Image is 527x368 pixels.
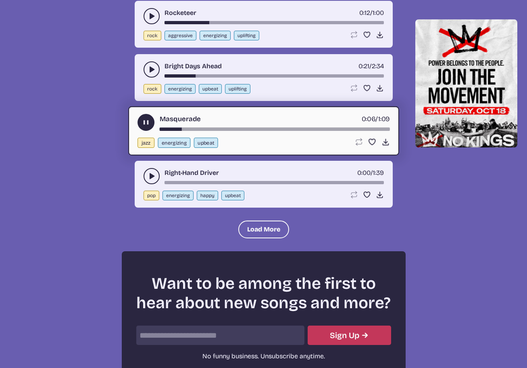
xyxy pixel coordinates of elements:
a: Bright Days Ahead [165,61,222,71]
button: play-pause toggle [144,8,160,24]
button: Favorite [363,84,371,92]
button: Loop [354,138,362,146]
button: pop [144,191,159,200]
a: Right-Hand Driver [165,168,219,178]
button: energizing [200,31,231,40]
button: Favorite [363,31,371,39]
button: energizing [158,138,190,148]
button: happy [197,191,218,200]
div: / [358,61,384,71]
span: 1:39 [373,169,384,177]
span: timer [357,169,371,177]
button: play-pause toggle [144,168,160,184]
button: Loop [350,191,358,199]
button: Load More [238,221,289,238]
h2: Want to be among the first to hear about new songs and more? [136,274,391,313]
button: play-pause toggle [137,114,154,131]
div: song-time-bar [165,181,384,184]
div: / [359,8,384,18]
button: energizing [165,84,196,94]
div: song-time-bar [165,74,384,78]
span: timer [361,115,375,123]
button: Favorite [368,138,376,146]
button: Loop [350,31,358,39]
button: uplifting [225,84,250,94]
span: No funny business. Unsubscribe anytime. [202,352,325,360]
span: timer [359,9,370,17]
button: play-pause toggle [144,61,160,78]
button: upbeat [199,84,222,94]
div: / [361,114,390,124]
button: Loop [350,84,358,92]
button: energizing [162,191,194,200]
button: upbeat [221,191,244,200]
button: uplifting [234,31,259,40]
button: Submit [308,326,391,345]
span: 2:34 [372,62,384,70]
div: song-time-bar [165,21,384,24]
a: Masquerade [159,114,200,124]
button: upbeat [194,138,218,148]
button: aggressive [165,31,196,40]
a: Rocketeer [165,8,196,18]
button: Favorite [363,191,371,199]
button: rock [144,84,161,94]
img: Help save our democracy! [415,19,518,147]
span: 1:09 [378,115,390,123]
div: song-time-bar [159,128,390,131]
span: 1:00 [373,9,384,17]
div: / [357,168,384,178]
span: timer [358,62,369,70]
button: rock [144,31,161,40]
button: jazz [137,138,154,148]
